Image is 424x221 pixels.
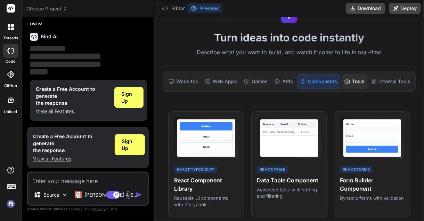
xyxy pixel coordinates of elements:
[4,109,17,115] label: Upload
[340,195,404,201] p: Dynamic forms with validation
[301,130,315,134] div: Active
[41,33,58,40] h6: Bind AI
[174,166,217,174] div: React/TypeScript
[346,146,398,153] div: Submit
[84,191,136,198] p: [PERSON_NAME] 4 S..
[33,133,109,154] h1: Create a Free Account to generate the response
[369,74,413,89] div: Internal Tools
[121,90,137,104] span: Sign Up
[30,54,100,59] span: ‌
[340,176,404,193] h4: Form Builder Component
[30,62,100,67] span: ‌
[257,176,321,184] h4: Data Table Component
[257,187,321,199] p: Advanced table with sorting and filtering
[75,191,82,198] img: Claude 4 Sonnet
[3,35,18,41] label: threads
[188,3,222,13] button: Preview
[159,3,188,13] button: Editor
[241,74,270,89] div: Games
[36,108,109,115] p: View all Features
[346,122,398,126] div: Name
[286,130,301,134] div: john@...
[174,176,238,193] h4: React Component Library
[62,192,67,198] img: Pick Models
[30,46,65,51] span: ‌
[342,74,367,89] div: Tools
[346,3,385,14] button: Download
[158,48,420,57] p: Describe what you want to build, and watch it come to life in real-time
[346,134,398,138] div: Email
[340,166,373,174] div: React/Forms
[33,155,109,162] p: View all Features
[5,198,17,210] img: signin
[27,206,149,212] p: Always double-check its answers. Your in Bind
[297,74,340,89] div: Components
[30,19,147,27] p: hello
[263,130,286,134] div: [PERSON_NAME]
[36,86,109,106] h1: Create a Free Account to generate the response
[180,122,232,131] div: Button
[6,58,16,64] label: code
[263,122,280,126] div: Name ↓
[4,83,17,89] label: GitHub
[389,3,421,14] button: Deploy
[124,191,132,199] img: attachment
[174,195,238,207] p: Reusable UI components with Storybook
[26,5,68,12] span: Choose Project
[202,74,240,89] div: Web Apps
[272,74,296,89] div: APIs
[158,31,420,44] h1: Turn ideas into code instantly
[43,191,59,198] p: Source
[180,142,232,151] div: Card
[166,74,201,89] div: Websites
[257,166,288,174] div: React/Table
[280,122,298,126] div: Email
[135,191,142,198] img: icon
[93,207,106,211] span: privacy
[122,138,138,152] span: Sign Up
[180,132,232,141] div: Input
[30,69,48,74] span: ‌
